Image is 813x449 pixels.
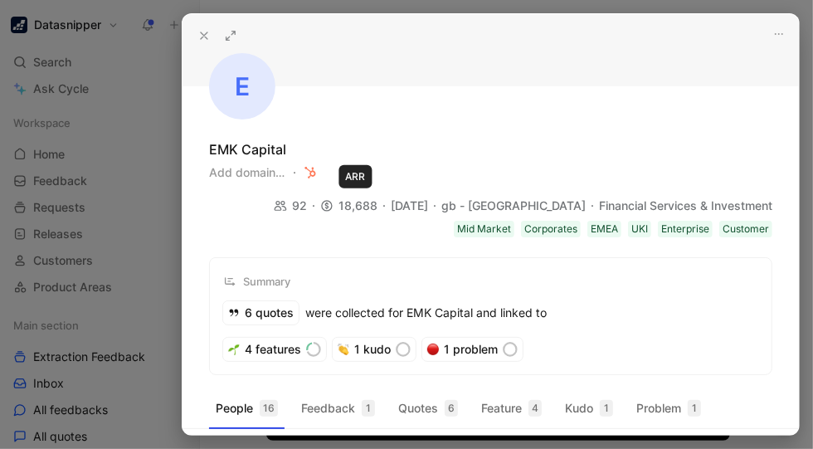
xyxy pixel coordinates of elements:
[630,395,708,422] button: Problem
[528,400,542,417] div: 4
[391,196,441,216] div: [DATE]
[445,400,458,417] div: 6
[274,196,320,216] div: 92
[228,344,240,355] img: 🌱
[591,221,618,237] div: EMEA
[223,301,547,325] div: were collected for EMK Capital and linked to
[723,221,769,237] div: Customer
[599,196,772,216] div: Financial Services & Investment
[209,163,285,183] button: Add domain…
[441,196,599,216] div: gb - [GEOGRAPHIC_DATA]
[362,400,375,417] div: 1
[209,139,286,159] div: EMK Capital
[295,395,382,422] button: Feedback
[209,395,285,422] button: People
[524,221,577,237] div: Corporates
[392,395,465,422] button: Quotes
[688,400,701,417] div: 1
[475,395,548,422] button: Feature
[223,271,290,291] div: Summary
[600,400,613,417] div: 1
[333,338,416,361] div: 1 kudo
[457,221,511,237] div: Mid Market
[260,400,278,417] div: 16
[320,196,391,216] div: 18,688
[422,338,523,361] div: 1 problem
[631,221,648,237] div: UKI
[427,344,439,355] img: 🔴
[661,221,709,237] div: Enterprise
[209,53,275,120] div: E
[223,338,326,361] div: 4 features
[558,395,620,422] button: Kudo
[223,301,299,325] div: 6 quotes
[338,344,349,355] img: 👏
